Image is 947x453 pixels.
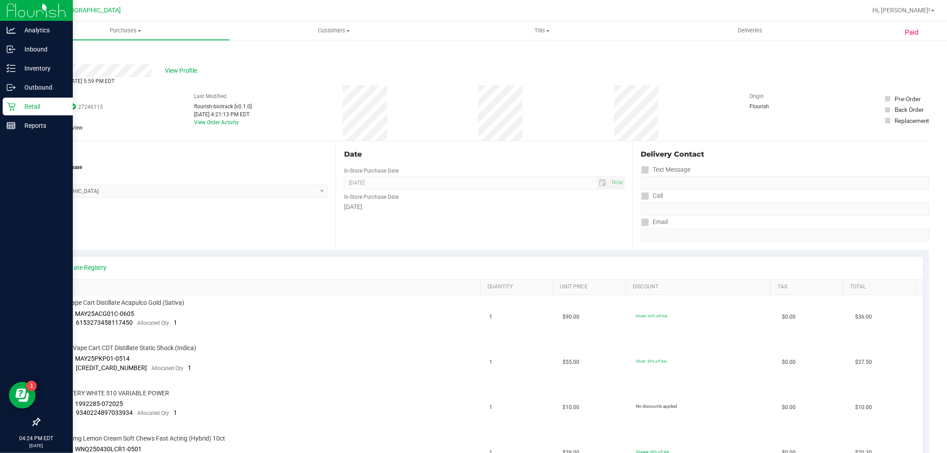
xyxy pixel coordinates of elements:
a: Deliveries [646,21,854,40]
span: $27.50 [855,358,872,366]
span: $55.00 [563,358,579,366]
span: Purchases [21,27,230,35]
inline-svg: Retail [7,102,16,111]
span: 1 [174,319,178,326]
input: Format: (999) 999-9999 [641,176,929,189]
div: [DATE] 4:21:13 PM EDT [194,110,252,118]
a: View State Registry [54,263,107,272]
span: MAY25PKP01-0514 [75,355,130,362]
p: [DATE] [4,442,69,449]
p: 04:24 PM EDT [4,434,69,442]
a: View Order Activity [194,119,239,126]
span: FT 0.5g Vape Cart CDT Distillate Static Shock (Indica) [51,344,197,352]
span: MAY25ACG01C-0605 [75,310,135,317]
p: Outbound [16,82,69,93]
div: Date [344,149,624,160]
span: FT 1g Vape Cart Distillate Acapulco Gold (Sativa) [51,299,185,307]
span: In Sync [70,102,76,111]
label: Text Message [641,163,691,176]
span: 27246115 [78,103,103,111]
span: 60cart: 60% off line [636,314,667,318]
p: Inbound [16,44,69,55]
label: In-Store Purchase Date [344,193,399,201]
div: Pre-Order [895,95,921,103]
label: Origin [749,92,764,100]
span: 1 [174,409,178,416]
span: Deliveries [726,27,774,35]
span: $10.00 [563,403,579,412]
label: Last Modified [194,92,226,100]
span: Hi, [PERSON_NAME]! [872,7,930,14]
span: 6153273458117450 [76,319,133,326]
span: WNA 10mg Lemon Cream Soft Chews Fast Acting (Hybrid) 10ct [51,434,226,443]
iframe: Resource center unread badge [26,381,37,391]
p: Reports [16,120,69,131]
span: $10.00 [855,403,872,412]
inline-svg: Outbound [7,83,16,92]
p: Inventory [16,63,69,74]
span: View Profile [165,66,200,75]
span: Tills [438,27,646,35]
inline-svg: Analytics [7,26,16,35]
a: Customers [230,21,438,40]
span: 1992285-072025 [75,400,123,407]
a: Tax [777,284,840,291]
inline-svg: Reports [7,121,16,130]
inline-svg: Inbound [7,45,16,54]
span: $0.00 [782,358,796,366]
a: SKU [52,284,477,291]
span: 50cdt: 50% off line [636,359,666,363]
div: Back Order [895,105,924,114]
div: Location [39,149,328,160]
label: Call [641,189,663,202]
a: Discount [633,284,767,291]
span: Allocated Qty [138,320,170,326]
a: Unit Price [560,284,622,291]
span: 1 [188,364,192,371]
span: 1 [490,313,493,321]
iframe: Resource center [9,382,36,409]
span: FT BATTERY WHITE 510 VARIABLE POWER [51,389,170,398]
span: Paid [905,28,919,38]
span: No discounts applied [636,404,677,409]
span: WNQ250430LCR1-0501 [75,445,142,453]
span: $0.00 [782,403,796,412]
span: Customers [230,27,437,35]
span: $0.00 [782,313,796,321]
span: 1 [490,403,493,412]
label: In-Store Purchase Date [344,167,399,175]
span: Completed [DATE] 5:59 PM EDT [39,78,115,84]
a: Total [850,284,912,291]
div: Delivery Contact [641,149,929,160]
span: 9340224897033934 [76,409,133,416]
div: [DATE] [344,202,624,212]
span: Allocated Qty [138,410,170,416]
a: Tills [438,21,646,40]
p: Analytics [16,25,69,35]
div: flourish-biotrack [v0.1.0] [194,102,252,110]
a: Quantity [487,284,550,291]
span: [CREDIT_CARD_NUMBER] [76,364,147,371]
label: Email [641,216,668,228]
span: 1 [490,358,493,366]
p: Retail [16,101,69,112]
span: $36.00 [855,313,872,321]
span: Allocated Qty [152,365,184,371]
div: Flourish [749,102,794,110]
div: Replacement [895,116,929,125]
input: Format: (999) 999-9999 [641,202,929,216]
inline-svg: Inventory [7,64,16,73]
span: $90.00 [563,313,579,321]
a: Purchases [21,21,230,40]
span: [GEOGRAPHIC_DATA] [60,7,121,14]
